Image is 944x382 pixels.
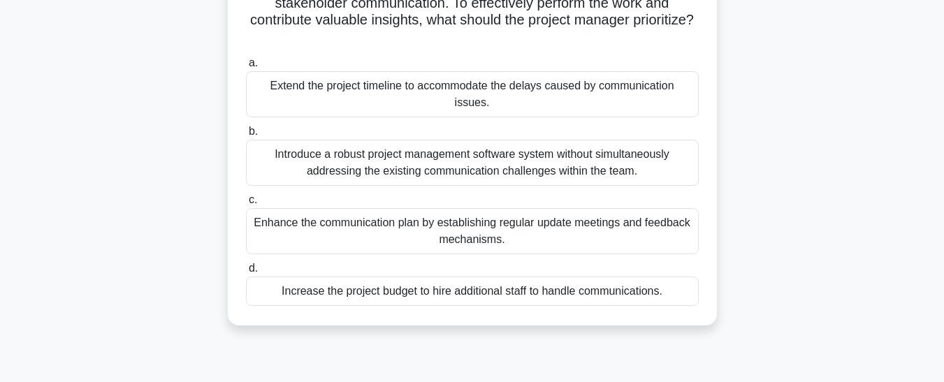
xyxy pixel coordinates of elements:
[246,71,699,117] div: Extend the project timeline to accommodate the delays caused by communication issues.
[246,140,699,186] div: Introduce a robust project management software system without simultaneously addressing the exist...
[249,57,258,68] span: a.
[246,277,699,306] div: Increase the project budget to hire additional staff to handle communications.
[246,208,699,254] div: Enhance the communication plan by establishing regular update meetings and feedback mechanisms.
[249,125,258,137] span: b.
[249,262,258,274] span: d.
[249,193,257,205] span: c.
